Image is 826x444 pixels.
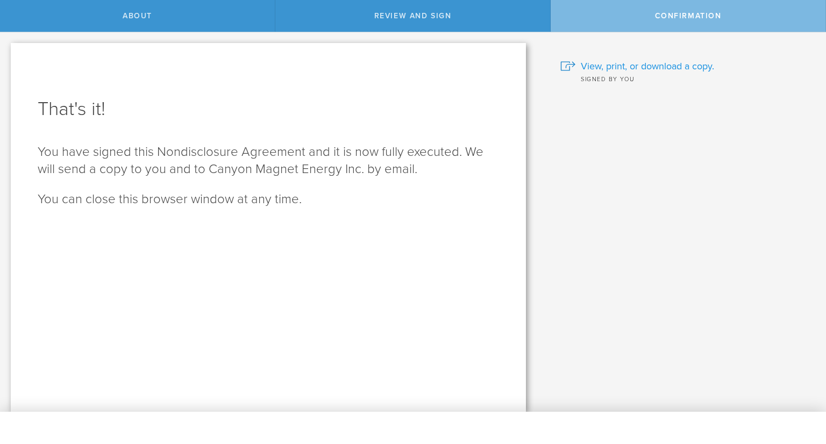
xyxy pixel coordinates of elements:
span: Review and sign [374,11,452,20]
span: View, print, or download a copy. [581,59,714,73]
div: Signed by you [560,73,810,84]
iframe: Chat Widget [772,360,826,412]
p: You can close this browser window at any time. [38,191,499,208]
span: Confirmation [655,11,722,20]
p: You have signed this Nondisclosure Agreement and it is now fully executed. We will send a copy to... [38,144,499,178]
h1: That's it! [38,96,499,122]
span: About [123,11,152,20]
